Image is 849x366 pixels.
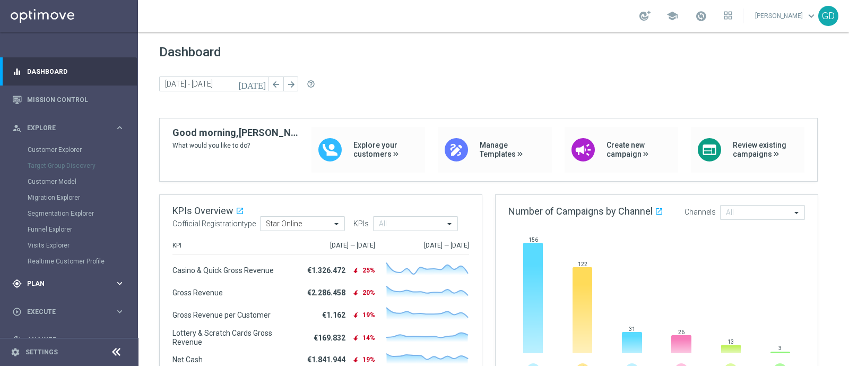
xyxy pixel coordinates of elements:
a: Settings [25,349,58,355]
i: gps_fixed [12,279,22,288]
button: Mission Control [12,96,125,104]
div: Visits Explorer [28,237,137,253]
div: Execute [12,307,115,317]
div: Customer Model [28,174,137,190]
a: Realtime Customer Profile [28,257,110,266]
button: gps_fixed Plan keyboard_arrow_right [12,279,125,288]
button: play_circle_outline Execute keyboard_arrow_right [12,308,125,316]
span: Plan [27,280,115,287]
i: keyboard_arrow_right [115,335,125,345]
a: Segmentation Explorer [28,209,110,218]
a: [PERSON_NAME]keyboard_arrow_down [754,8,818,24]
span: school [666,10,678,22]
div: Segmentation Explorer [28,206,137,222]
div: GD [818,6,838,26]
a: Funnel Explorer [28,225,110,234]
i: keyboard_arrow_right [115,307,125,317]
a: Migration Explorer [28,193,110,202]
button: person_search Explore keyboard_arrow_right [12,124,125,132]
i: keyboard_arrow_right [115,278,125,288]
i: play_circle_outline [12,307,22,317]
i: keyboard_arrow_right [115,123,125,133]
div: Funnel Explorer [28,222,137,237]
button: equalizer Dashboard [12,67,125,76]
div: Dashboard [12,57,125,86]
span: Analyze [27,337,115,343]
i: person_search [12,123,22,133]
div: Explore [12,123,115,133]
div: Customer Explorer [28,142,137,158]
a: Dashboard [27,57,125,86]
i: settings [11,347,20,357]
a: Visits Explorer [28,241,110,250]
div: Mission Control [12,86,125,114]
div: Plan [12,279,115,288]
i: track_changes [12,335,22,345]
div: Migration Explorer [28,190,137,206]
span: Execute [27,309,115,315]
i: equalizer [12,67,22,76]
a: Customer Explorer [28,146,110,154]
div: Realtime Customer Profile [28,253,137,269]
div: Target Group Discovery [28,158,137,174]
span: Explore [27,125,115,131]
div: Analyze [12,335,115,345]
span: keyboard_arrow_down [805,10,817,22]
a: Mission Control [27,86,125,114]
button: track_changes Analyze keyboard_arrow_right [12,336,125,344]
a: Customer Model [28,177,110,186]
